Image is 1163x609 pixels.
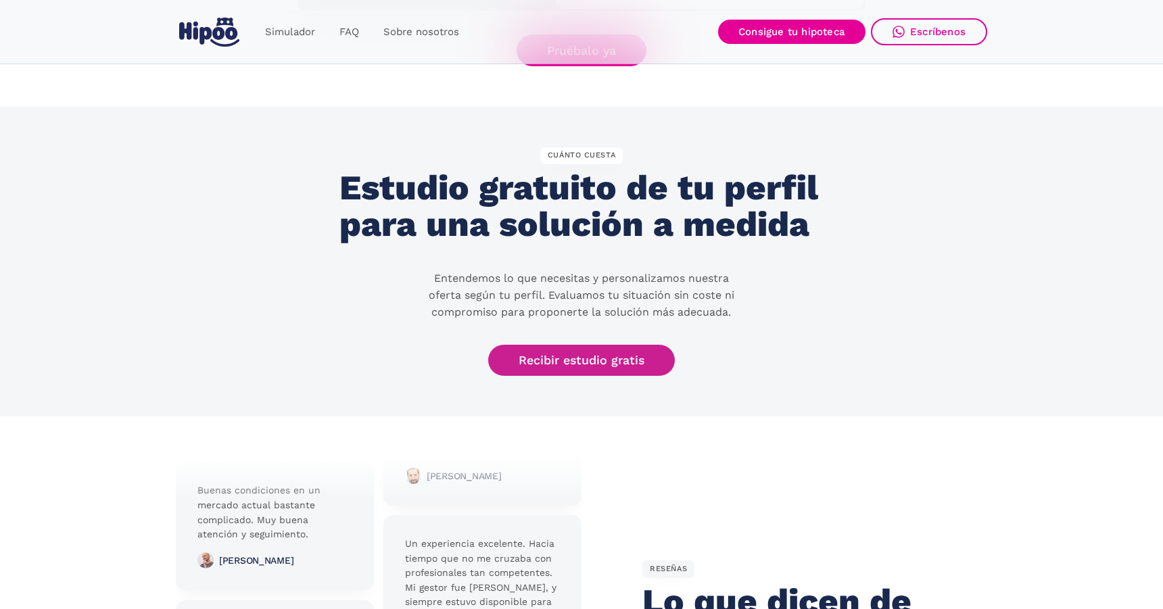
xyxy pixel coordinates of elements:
a: Sobre nosotros [371,19,471,45]
a: Simulador [253,19,327,45]
div: Escríbenos [910,26,966,38]
div: CUÁNTO CUESTA [540,147,623,165]
a: Consigue tu hipoteca [718,20,865,44]
div: RESEÑAS [642,560,694,578]
p: Entendemos lo que necesitas y personalizamos nuestra oferta según tu perfil. Evaluamos tu situaci... [419,270,744,320]
a: Escríbenos [871,18,987,45]
h2: Estudio gratuito de tu perfil para una solución a medida [339,170,824,243]
a: home [176,12,242,52]
a: FAQ [327,19,371,45]
a: Recibir estudio gratis [488,345,675,376]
